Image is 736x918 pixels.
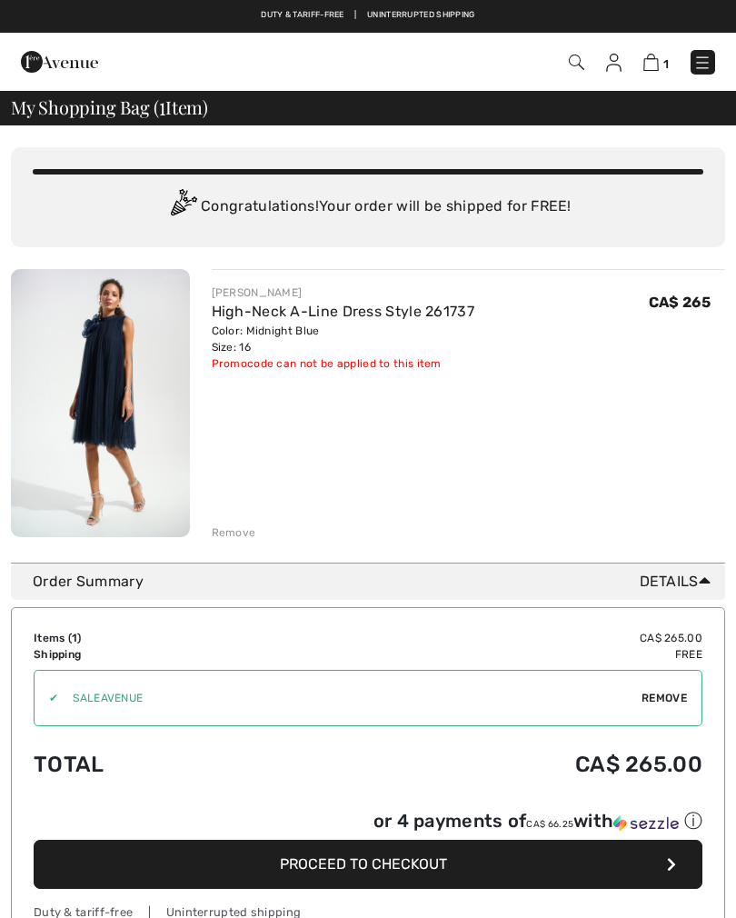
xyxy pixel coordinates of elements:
div: [PERSON_NAME] [212,284,475,301]
span: Proceed to Checkout [280,855,447,873]
td: Shipping [34,646,272,663]
input: Promo code [58,671,642,725]
img: Sezzle [613,815,679,832]
img: High-Neck A-Line Dress Style 261737 [11,269,190,537]
div: Congratulations! Your order will be shipped for FREE! [33,189,703,225]
img: My Info [606,54,622,72]
img: Menu [693,54,711,72]
div: Remove [212,524,256,541]
div: Color: Midnight Blue Size: 16 [212,323,475,355]
td: Items ( ) [34,630,272,646]
img: Shopping Bag [643,54,659,71]
img: Search [569,55,584,70]
td: CA$ 265.00 [272,630,702,646]
span: Details [640,571,718,593]
img: 1ère Avenue [21,44,98,80]
img: Congratulation2.svg [164,189,201,225]
span: CA$ 265 [649,294,711,311]
div: ✔ [35,690,58,706]
td: Total [34,733,272,795]
span: 1 [72,632,77,644]
span: CA$ 66.25 [526,819,573,830]
button: Proceed to Checkout [34,840,702,889]
span: My Shopping Bag ( Item) [11,98,208,116]
a: 1ère Avenue [21,52,98,69]
span: 1 [663,57,669,71]
div: or 4 payments of with [373,809,702,833]
a: 1 [643,51,669,73]
div: Promocode can not be applied to this item [212,355,475,372]
span: 1 [159,94,165,117]
span: Remove [642,690,687,706]
td: Free [272,646,702,663]
td: CA$ 265.00 [272,733,702,795]
div: Order Summary [33,571,718,593]
div: or 4 payments ofCA$ 66.25withSezzle Click to learn more about Sezzle [34,809,702,840]
a: High-Neck A-Line Dress Style 261737 [212,303,475,320]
